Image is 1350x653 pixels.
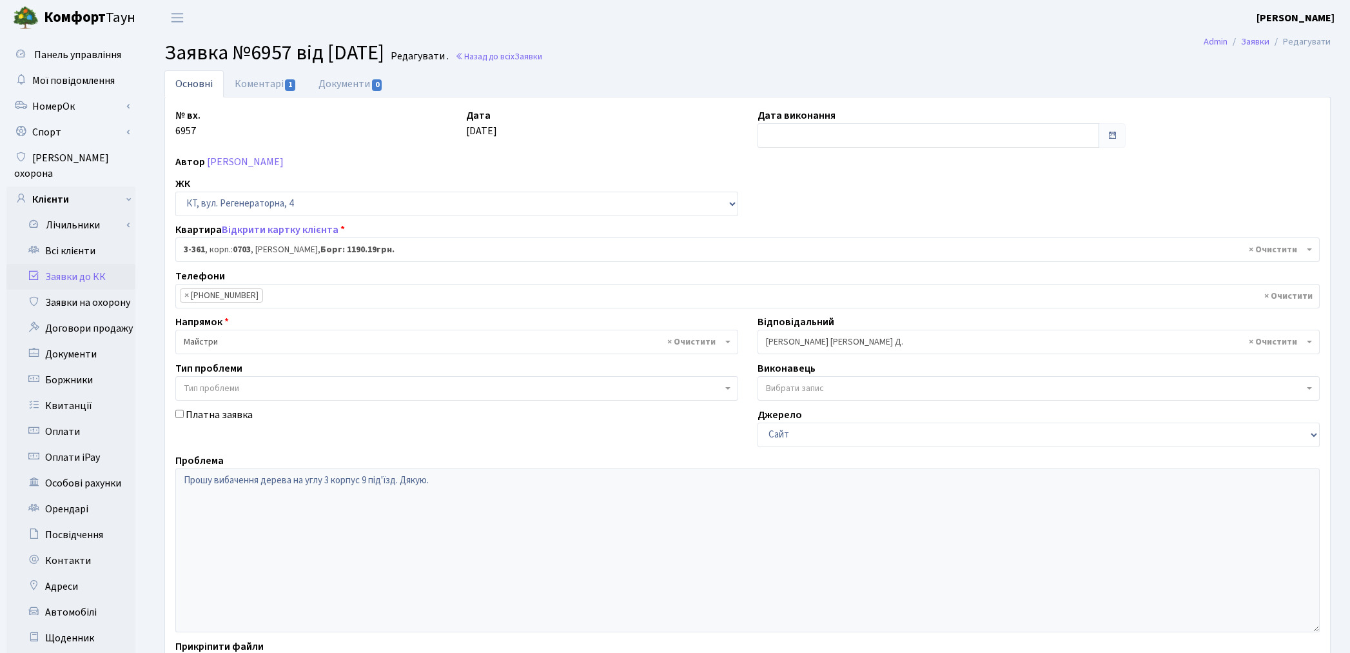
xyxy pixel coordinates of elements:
[372,79,382,91] span: 0
[34,48,121,62] span: Панель управління
[175,314,229,330] label: Напрямок
[6,94,135,119] a: НомерОк
[1269,35,1331,49] li: Редагувати
[6,522,135,548] a: Посвідчення
[6,496,135,522] a: Орендарі
[166,108,456,148] div: 6957
[175,268,225,284] label: Телефони
[6,119,135,145] a: Спорт
[184,336,722,348] span: Майстри
[320,243,395,256] b: Борг: 1190.19грн.
[456,108,747,148] div: [DATE]
[766,382,824,395] span: Вибрати запис
[6,367,135,393] a: Боржники
[6,470,135,496] a: Особові рахунки
[6,341,135,367] a: Документи
[758,407,802,423] label: Джерело
[161,7,193,28] button: Переключити навігацію
[758,314,834,330] label: Відповідальний
[455,50,542,63] a: Назад до всіхЗаявки
[758,108,836,123] label: Дата виконання
[1249,243,1297,256] span: Видалити всі елементи
[175,237,1320,262] span: <b>3-361</b>, корп.: <b>0703</b>, Скрипка Іван Андрійович, <b>Борг: 1190.19грн.</b>
[6,68,135,94] a: Мої повідомлення
[1184,28,1350,55] nav: breadcrumb
[164,38,384,68] span: Заявка №6957 від [DATE]
[207,155,284,169] a: [PERSON_NAME]
[758,361,816,376] label: Виконавець
[184,382,239,395] span: Тип проблеми
[6,574,135,599] a: Адреси
[222,223,338,237] a: Відкрити картку клієнта
[175,108,201,123] label: № вх.
[308,70,394,97] a: Документи
[1249,336,1297,348] span: Видалити всі елементи
[766,336,1304,348] span: Огеренко В. Д.
[44,7,106,28] b: Комфорт
[6,42,135,68] a: Панель управління
[466,108,491,123] label: Дата
[175,468,1320,632] textarea: Прошу вибачення дерева на углу 3 корпус 9 під'їзд. Дякую.
[6,445,135,470] a: Оплати iPay
[6,393,135,419] a: Квитанції
[184,243,205,256] b: 3-361
[13,5,39,31] img: logo.png
[388,50,449,63] small: Редагувати .
[6,625,135,651] a: Щоденник
[1264,290,1313,303] span: Видалити всі елементи
[175,176,190,192] label: ЖК
[285,79,295,91] span: 1
[224,70,308,97] a: Коментарі
[6,316,135,341] a: Договори продажу
[175,154,205,170] label: Автор
[758,330,1320,354] span: Огеренко В. Д.
[32,74,115,88] span: Мої повідомлення
[6,186,135,212] a: Клієнти
[6,238,135,264] a: Всі клієнти
[1204,35,1228,48] a: Admin
[175,453,224,468] label: Проблема
[6,290,135,316] a: Заявки на охорону
[1241,35,1269,48] a: Заявки
[175,222,345,237] label: Квартира
[186,407,253,423] label: Платна заявка
[6,599,135,625] a: Автомобілі
[184,289,189,302] span: ×
[1257,10,1335,26] a: [PERSON_NAME]
[1257,11,1335,25] b: [PERSON_NAME]
[6,419,135,445] a: Оплати
[175,361,242,376] label: Тип проблеми
[6,145,135,186] a: [PERSON_NAME] охорона
[514,50,542,63] span: Заявки
[164,70,224,97] a: Основні
[184,243,1304,256] span: <b>3-361</b>, корп.: <b>0703</b>, Скрипка Іван Андрійович, <b>Борг: 1190.19грн.</b>
[44,7,135,29] span: Таун
[180,288,263,303] li: (050) 396-12-59
[233,243,251,256] b: 0703
[667,336,716,348] span: Видалити всі елементи
[175,330,738,354] span: Майстри
[6,264,135,290] a: Заявки до КК
[6,548,135,574] a: Контакти
[15,212,135,238] a: Лічильники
